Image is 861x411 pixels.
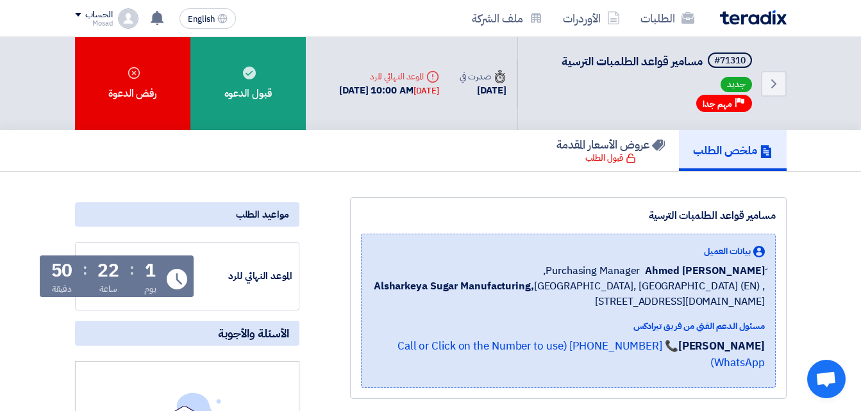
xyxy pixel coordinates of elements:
[85,10,113,20] div: الحساب
[51,262,73,280] div: 50
[130,258,134,281] div: :
[180,8,236,29] button: English
[678,338,765,354] strong: [PERSON_NAME]
[99,282,118,296] div: ساعة
[372,319,765,333] div: مسئول الدعم الفني من فريق تيرادكس
[556,137,665,152] h5: عروض الأسعار المقدمة
[361,208,776,223] div: مسامير قواعد الطلمبات الترسية
[721,77,752,92] span: جديد
[196,269,292,284] div: الموعد النهائي للرد
[190,37,306,130] div: قبول الدعوه
[339,70,439,83] div: الموعد النهائي للرد
[630,3,705,33] a: الطلبات
[145,262,156,280] div: 1
[553,3,630,33] a: الأوردرات
[83,258,87,281] div: :
[188,15,215,24] span: English
[339,83,439,98] div: [DATE] 10:00 AM
[542,130,679,171] a: عروض الأسعار المقدمة قبول الطلب
[52,282,72,296] div: دقيقة
[374,278,534,294] b: Alsharkeya Sugar Manufacturing,
[460,83,506,98] div: [DATE]
[543,263,640,278] span: Purchasing Manager,
[372,278,765,309] span: [GEOGRAPHIC_DATA], [GEOGRAPHIC_DATA] (EN) ,[STREET_ADDRESS][DOMAIN_NAME]
[807,360,846,398] div: Open chat
[693,143,773,157] h5: ملخص الطلب
[562,52,755,70] h5: مسامير قواعد الطلمبات الترسية
[704,245,751,258] span: بيانات العميل
[720,10,787,25] img: Teradix logo
[397,338,765,371] a: 📞 [PHONE_NUMBER] (Call or Click on the Number to use WhatsApp)
[118,8,138,29] img: profile_test.png
[462,3,553,33] a: ملف الشركة
[562,52,703,70] span: مسامير قواعد الطلمبات الترسية
[75,37,190,130] div: رفض الدعوة
[144,282,156,296] div: يوم
[703,98,732,110] span: مهم جدا
[414,85,439,97] div: [DATE]
[679,130,787,171] a: ملخص الطلب
[75,20,113,27] div: Mosad
[460,70,506,83] div: صدرت في
[97,262,119,280] div: 22
[75,202,299,227] div: مواعيد الطلب
[645,263,764,278] span: ِAhmed [PERSON_NAME]
[218,326,289,341] span: الأسئلة والأجوبة
[714,56,746,65] div: #71310
[585,152,636,165] div: قبول الطلب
